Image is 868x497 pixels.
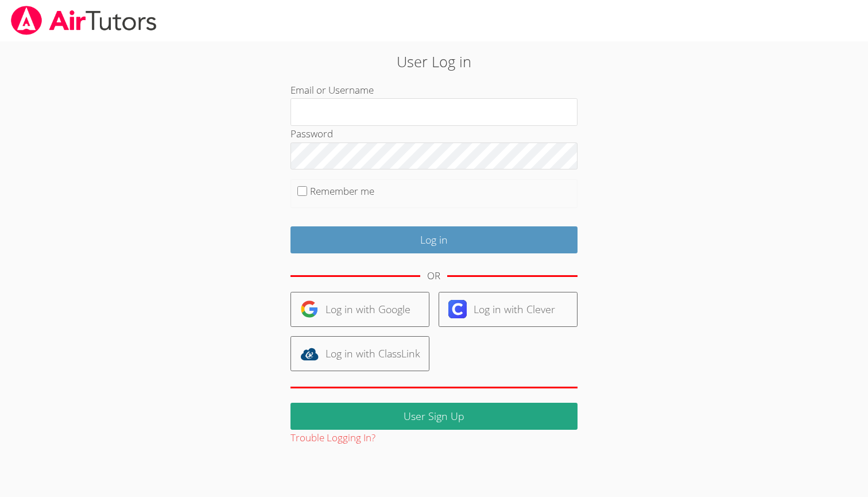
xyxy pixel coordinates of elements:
button: Trouble Logging In? [290,430,375,446]
h2: User Log in [200,51,668,72]
a: Log in with Google [290,292,429,327]
input: Log in [290,226,578,253]
label: Password [290,127,333,140]
a: User Sign Up [290,403,578,430]
a: Log in with Clever [439,292,578,327]
img: google-logo-50288ca7cdecda66e5e0955fdab243c47b7ad437acaf1139b6f446037453330a.svg [300,300,319,318]
a: Log in with ClassLink [290,336,429,371]
img: airtutors_banner-c4298cdbf04f3fff15de1276eac7730deb9818008684d7c2e4769d2f7ddbe033.png [10,6,158,35]
div: OR [427,268,440,284]
img: clever-logo-6eab21bc6e7a338710f1a6ff85c0baf02591cd810cc4098c63d3a4b26e2feb20.svg [448,300,467,318]
label: Remember me [310,184,374,198]
label: Email or Username [290,83,374,97]
img: classlink-logo-d6bb404cc1216ec64c9a2012d9dc4662098be43eaf13dc465df04b49fa7ab582.svg [300,345,319,363]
